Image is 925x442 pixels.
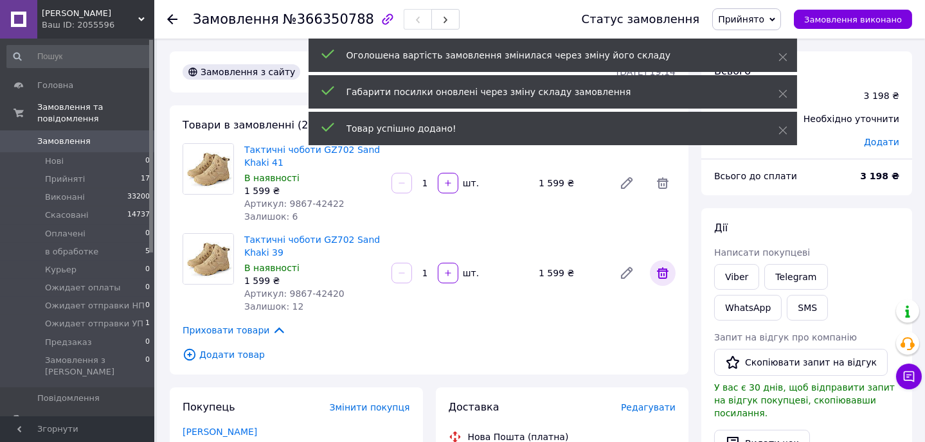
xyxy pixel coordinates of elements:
[864,89,899,102] div: 3 198 ₴
[621,402,676,412] span: Редагувати
[145,318,150,330] span: 1
[534,264,609,282] div: 1 599 ₴
[283,12,374,27] span: №366350788
[714,349,888,376] button: Скопіювати запит на відгук
[244,288,345,299] span: Артикул: 9867-42420
[460,267,480,279] div: шт.
[796,105,907,133] div: Необхідно уточнити
[804,15,902,24] span: Замовлення виконано
[244,263,300,273] span: В наявності
[145,264,150,276] span: 0
[183,119,312,131] span: Товари в замовленні (2)
[650,170,676,196] span: Видалити
[37,136,91,147] span: Замовлення
[787,295,828,321] button: SMS
[45,209,89,221] span: Скасовані
[37,414,119,426] span: Товари та послуги
[860,171,899,181] b: 3 198 ₴
[6,45,151,68] input: Пошук
[45,300,145,312] span: Ожидает отправки НП
[714,332,857,342] span: Запит на відгук про компанію
[37,393,100,404] span: Повідомлення
[145,300,150,312] span: 0
[330,402,410,412] span: Змінити покупця
[45,355,145,378] span: Замовлення з [PERSON_NAME]
[718,14,764,24] span: Прийнято
[167,13,177,26] div: Повернутися назад
[183,64,300,80] div: Замовлення з сайту
[37,102,154,125] span: Замовлення та повідомлення
[460,177,480,190] div: шт.
[45,228,85,240] span: Оплачені
[346,122,746,135] div: Товар успішно додано!
[244,234,380,258] a: Тактичні чоботи GZ702 Sand Khaki 39
[714,171,797,181] span: Всього до сплати
[145,246,150,258] span: 5
[183,144,233,194] img: Тактичні чоботи GZ702 Sand Khaki 41
[145,282,150,294] span: 0
[244,211,298,222] span: Залишок: 6
[193,12,279,27] span: Замовлення
[45,337,92,348] span: Предзаказ
[650,260,676,286] span: Видалити
[346,49,746,62] div: Оголошена вартість замовлення змінилася через зміну його складу
[127,209,150,221] span: 14737
[582,13,700,26] div: Статус замовлення
[244,301,303,312] span: Залишок: 12
[714,247,810,258] span: Написати покупцеві
[244,199,345,209] span: Артикул: 9867-42422
[145,337,150,348] span: 0
[183,323,286,337] span: Приховати товари
[346,85,746,98] div: Габарити посилки оновлені через зміну складу замовлення
[183,348,676,362] span: Додати товар
[714,222,728,234] span: Дії
[45,246,98,258] span: в обработке
[614,260,640,286] a: Редагувати
[145,355,150,378] span: 0
[183,427,257,437] a: [PERSON_NAME]
[244,145,380,168] a: Тактичні чоботи GZ702 Sand Khaki 41
[45,318,143,330] span: Ожидает отправки УП
[794,10,912,29] button: Замовлення виконано
[42,19,154,31] div: Ваш ID: 2055596
[141,173,150,185] span: 17
[614,170,640,196] a: Редагувати
[896,364,922,389] button: Чат з покупцем
[864,137,899,147] span: Додати
[45,173,85,185] span: Прийняті
[183,401,235,413] span: Покупець
[45,282,121,294] span: Ожидает оплаты
[244,173,300,183] span: В наявності
[244,274,381,287] div: 1 599 ₴
[534,174,609,192] div: 1 599 ₴
[45,191,85,203] span: Виконані
[145,228,150,240] span: 0
[45,155,64,167] span: Нові
[42,8,138,19] span: Гудс Шоп
[764,264,827,290] a: Telegram
[244,184,381,197] div: 1 599 ₴
[37,80,73,91] span: Головна
[449,401,499,413] span: Доставка
[714,295,782,321] a: WhatsApp
[45,264,76,276] span: Курьер
[127,191,150,203] span: 33200
[183,234,233,284] img: Тактичні чоботи GZ702 Sand Khaki 39
[714,382,895,418] span: У вас є 30 днів, щоб відправити запит на відгук покупцеві, скопіювавши посилання.
[714,264,759,290] a: Viber
[145,155,150,167] span: 0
